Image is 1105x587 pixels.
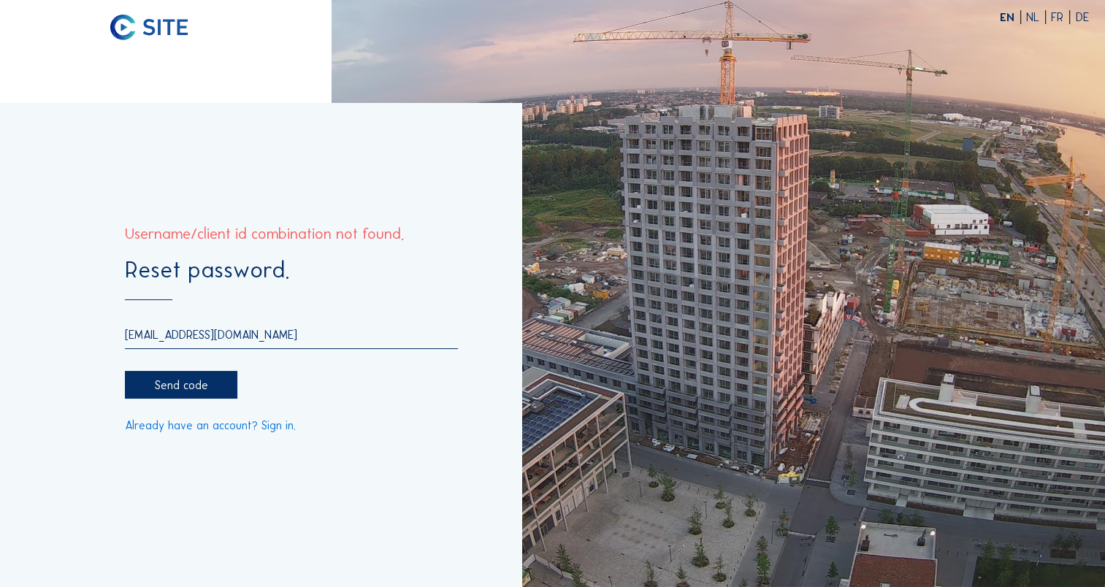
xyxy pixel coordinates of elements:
div: EN [1000,12,1021,23]
div: NL [1026,12,1046,23]
img: C-SITE logo [110,15,188,41]
div: Username/client id combination not found. [125,226,404,240]
div: Reset password. [125,258,458,300]
a: Already have an account? Sign in. [125,420,296,431]
div: DE [1075,12,1088,23]
div: Send code [125,371,237,399]
div: FR [1051,12,1070,23]
input: Email [125,328,458,342]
